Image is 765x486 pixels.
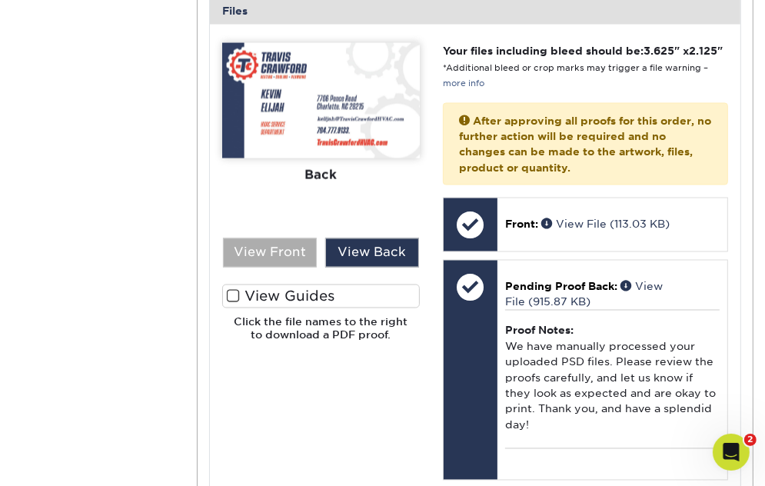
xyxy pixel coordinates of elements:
[325,238,419,268] div: View Back
[505,218,538,231] span: Front:
[644,45,674,57] span: 3.625
[459,115,711,174] strong: After approving all proofs for this order, no further action will be required and no changes can ...
[505,281,663,308] a: View File (915.87 KB)
[222,285,420,308] label: View Guides
[505,281,617,293] span: Pending Proof Back:
[689,45,717,57] span: 2.125
[505,325,574,337] strong: Proof Notes:
[713,434,750,471] iframe: Intercom live chat
[744,434,757,446] span: 2
[541,218,670,231] a: View File (113.03 KB)
[443,63,708,88] small: *Additional bleed or crop marks may trigger a file warning –
[443,45,723,57] strong: Your files including bleed should be: " x "
[505,310,720,448] div: We have manually processed your uploaded PSD files. Please review the proofs carefully, and let u...
[443,78,484,88] a: more info
[223,238,317,268] div: View Front
[222,316,420,354] h6: Click the file names to the right to download a PDF proof.
[222,159,420,193] div: Back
